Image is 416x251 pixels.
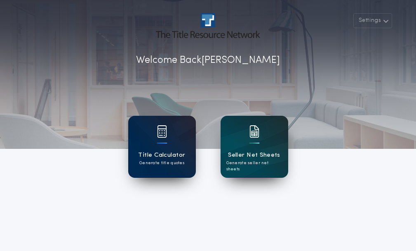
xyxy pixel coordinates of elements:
[139,160,184,166] p: Generate title quotes
[138,151,185,160] h1: Title Calculator
[136,53,280,68] p: Welcome Back [PERSON_NAME]
[228,151,280,160] h1: Seller Net Sheets
[249,125,259,138] img: card icon
[157,125,167,138] img: card icon
[128,116,196,178] a: card iconTitle CalculatorGenerate title quotes
[156,13,260,38] img: account-logo
[226,160,282,172] p: Generate seller net sheets
[353,13,392,28] button: Settings
[221,116,288,178] a: card iconSeller Net SheetsGenerate seller net sheets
